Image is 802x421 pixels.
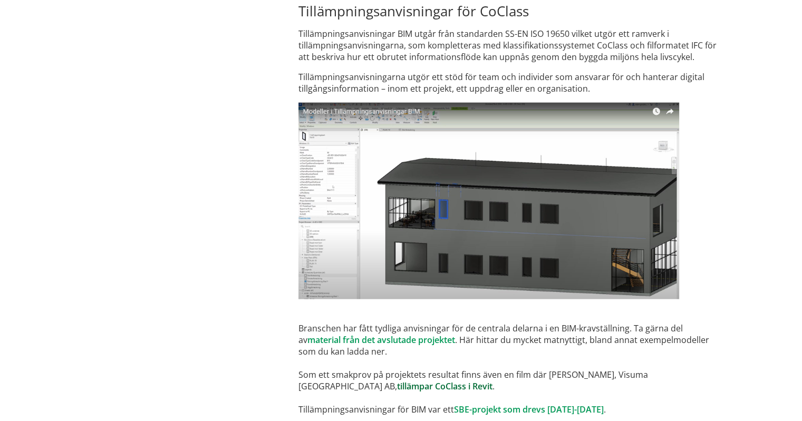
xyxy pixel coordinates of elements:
[298,103,679,299] img: TillmpningsanvisningarBIM2022-2024.jpg
[454,404,604,415] a: SBE-projekt som drevs [DATE]-[DATE]
[298,28,725,63] p: Tillämpningsanvisningar BIM utgår från standarden SS-EN ISO 19650 vilket utgör ett ramverk i till...
[298,3,725,19] h2: Tillämpningsanvisningar för CoClass
[298,71,725,94] p: Tillämpningsanvisningarna utgör ett stöd för team och individer som ansvarar för och hanterar dig...
[298,103,725,415] p: Branschen har fått tydliga anvisningar för de centrala delarna i en BIM-kravställning. Ta gärna d...
[397,380,492,392] a: tillämpar CoClass i Revit
[307,334,455,346] a: material från det avslutade projektet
